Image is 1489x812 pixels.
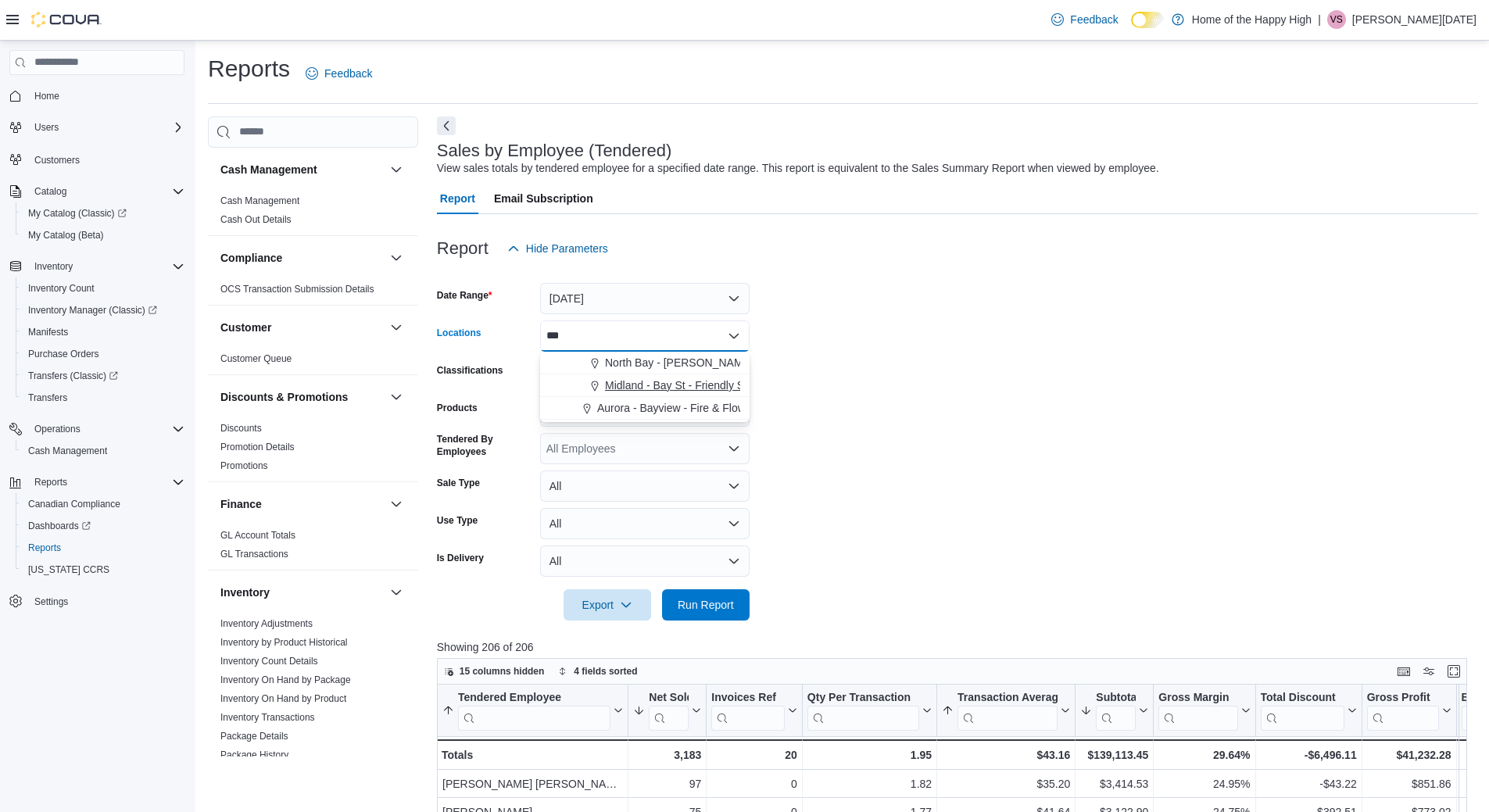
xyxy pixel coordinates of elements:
button: Inventory [220,585,384,600]
span: Operations [34,423,81,435]
div: Total Discount [1260,691,1344,731]
div: -$43.22 [1260,774,1356,793]
button: Invoices Ref [711,691,796,731]
a: Discounts [220,423,262,434]
span: Home [28,86,184,106]
button: Midland - Bay St - Friendly Stranger [540,374,750,397]
span: Hide Parameters [526,241,608,256]
button: Gross Profit [1366,691,1451,731]
a: Manifests [22,323,74,342]
button: Transaction Average [942,691,1070,731]
div: -$6,496.11 [1260,746,1356,764]
div: Net Sold [649,691,689,731]
span: Inventory Transactions [220,711,315,724]
span: Canadian Compliance [22,495,184,513]
span: Canadian Compliance [28,498,120,510]
button: Cash Management [220,162,384,177]
div: Transaction Average [957,691,1058,731]
img: Cova [31,12,102,27]
span: Manifests [22,323,184,342]
div: Tendered Employee [458,691,610,731]
button: Inventory [3,256,191,277]
h1: Reports [208,53,290,84]
button: Enter fullscreen [1444,662,1463,681]
a: Reports [22,538,67,557]
button: All [540,546,750,577]
div: 0 [711,774,796,793]
label: Sale Type [437,477,480,489]
span: Inventory [28,257,184,276]
button: Cash Management [16,440,191,462]
label: Tendered By Employees [437,433,534,458]
span: My Catalog (Beta) [28,229,104,241]
div: Cash Management [208,191,418,235]
button: Reports [3,471,191,493]
a: Home [28,87,66,106]
div: Gross Margin [1158,691,1237,731]
span: Cash Management [220,195,299,207]
label: Locations [437,327,481,339]
div: Finance [208,526,418,570]
div: Net Sold [649,691,689,706]
span: Home [34,90,59,102]
p: | [1318,10,1321,29]
button: Export [564,589,651,621]
button: Reports [16,537,191,559]
span: Customer Queue [220,352,292,365]
button: Transfers [16,387,191,409]
span: Transfers [22,388,184,407]
div: $43.16 [942,746,1070,764]
div: Total Discount [1260,691,1344,706]
a: Package History [220,749,288,760]
a: Purchase Orders [22,345,106,363]
span: Package History [220,749,288,761]
a: Promotion Details [220,442,295,453]
span: Washington CCRS [22,560,184,579]
span: [US_STATE] CCRS [28,563,109,576]
a: Feedback [1045,4,1124,35]
a: Transfers [22,388,73,407]
a: Settings [28,592,74,611]
button: Manifests [16,321,191,343]
button: Purchase Orders [16,343,191,365]
span: 15 columns hidden [460,665,545,678]
div: $41,232.28 [1366,746,1451,764]
span: Settings [34,596,68,608]
button: Discounts & Promotions [220,389,384,405]
button: Home [3,84,191,107]
h3: Inventory [220,585,270,600]
button: Catalog [3,181,191,202]
button: Reports [28,473,73,492]
h3: Cash Management [220,162,317,177]
span: Settings [28,592,184,611]
label: Use Type [437,514,478,527]
span: Dark Mode [1131,28,1132,29]
a: [US_STATE] CCRS [22,560,116,579]
button: Users [3,116,191,138]
span: Inventory On Hand by Package [220,674,351,686]
div: 97 [633,774,701,793]
span: Transfers [28,392,67,404]
div: Transaction Average [957,691,1058,706]
span: Customers [28,149,184,169]
button: All [540,508,750,539]
span: Cash Management [22,442,184,460]
div: Customer [208,349,418,374]
span: Cash Management [28,445,107,457]
button: Finance [220,496,384,512]
button: Keyboard shortcuts [1394,662,1413,681]
div: Gross Margin [1158,691,1237,706]
span: North Bay - [PERSON_NAME] Terrace - Fire & Flower [605,355,868,370]
div: Subtotal [1096,691,1136,706]
span: Reports [28,473,184,492]
button: Tendered Employee [442,691,623,731]
div: Gross Profit [1366,691,1438,731]
span: Users [28,118,184,137]
button: Operations [3,418,191,440]
a: Inventory Manager (Classic) [22,301,163,320]
button: [DATE] [540,283,750,314]
button: North Bay - [PERSON_NAME] Terrace - Fire & Flower [540,352,750,374]
a: Inventory On Hand by Product [220,693,346,704]
div: Gross Profit [1366,691,1438,706]
span: Promotions [220,460,268,472]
